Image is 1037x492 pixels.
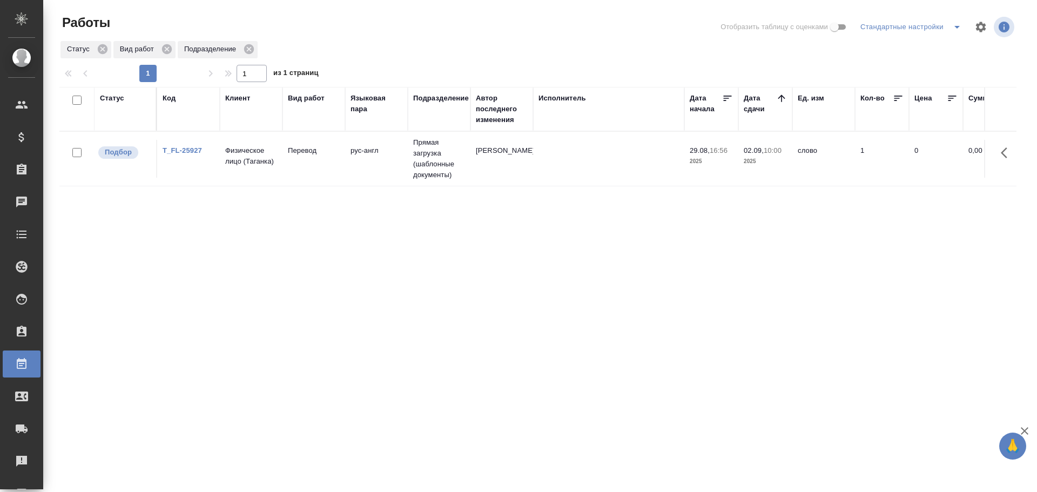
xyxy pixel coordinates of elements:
p: 10:00 [764,146,782,154]
div: Вид работ [113,41,176,58]
td: 1 [855,140,909,178]
div: Сумма [968,93,992,104]
span: из 1 страниц [273,66,319,82]
div: Языковая пара [351,93,402,114]
div: Ед. изм [798,93,824,104]
td: 0,00 ₽ [963,140,1017,178]
td: Прямая загрузка (шаблонные документы) [408,132,470,186]
p: Перевод [288,145,340,156]
div: Кол-во [860,93,885,104]
span: Посмотреть информацию [994,17,1016,37]
div: Можно подбирать исполнителей [97,145,151,160]
p: 02.09, [744,146,764,154]
p: 2025 [690,156,733,167]
a: T_FL-25927 [163,146,202,154]
button: Здесь прячутся важные кнопки [994,140,1020,166]
span: Работы [59,14,110,31]
td: [PERSON_NAME] [470,140,533,178]
p: 2025 [744,156,787,167]
div: Код [163,93,176,104]
p: Физическое лицо (Таганка) [225,145,277,167]
span: Настроить таблицу [968,14,994,40]
div: Статус [60,41,111,58]
div: split button [858,18,968,36]
td: 0 [909,140,963,178]
div: Исполнитель [538,93,586,104]
div: Подразделение [413,93,469,104]
div: Дата сдачи [744,93,776,114]
p: Подразделение [184,44,240,55]
p: 29.08, [690,146,710,154]
p: Статус [67,44,93,55]
p: 16:56 [710,146,728,154]
div: Подразделение [178,41,258,58]
td: рус-англ [345,140,408,178]
div: Статус [100,93,124,104]
p: Подбор [105,147,132,158]
div: Клиент [225,93,250,104]
div: Дата начала [690,93,722,114]
p: Вид работ [120,44,158,55]
span: 🙏 [1004,435,1022,457]
div: Цена [914,93,932,104]
div: Автор последнего изменения [476,93,528,125]
td: слово [792,140,855,178]
div: Вид работ [288,93,325,104]
button: 🙏 [999,433,1026,460]
span: Отобразить таблицу с оценками [720,22,828,32]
